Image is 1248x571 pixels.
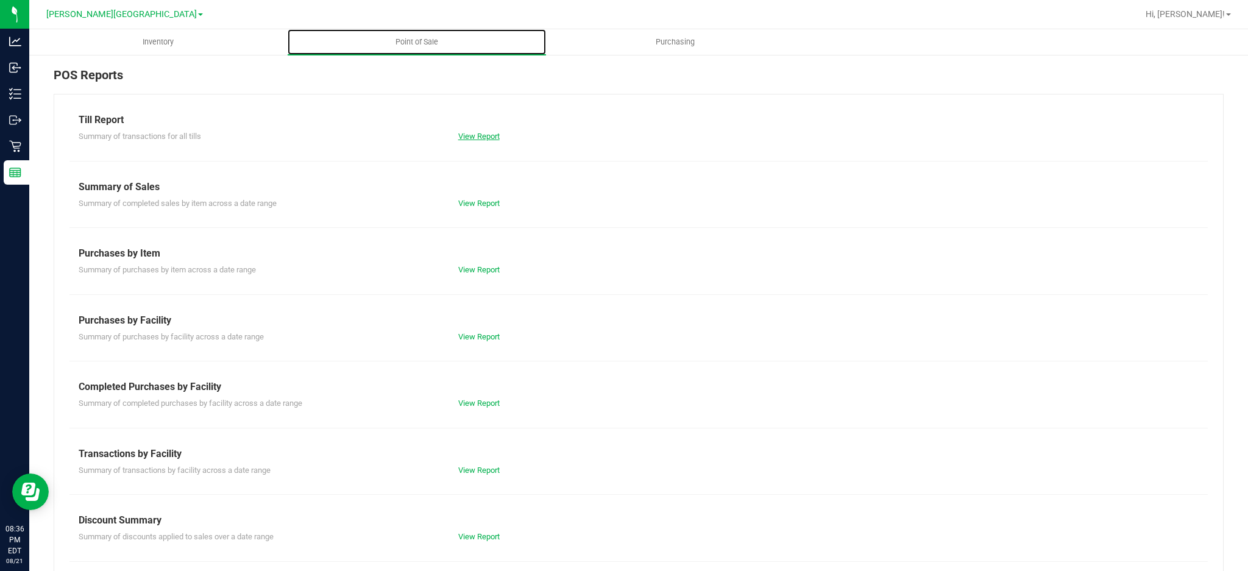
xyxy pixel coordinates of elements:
inline-svg: Analytics [9,35,21,48]
span: Summary of purchases by item across a date range [79,265,256,274]
div: Summary of Sales [79,180,1199,194]
iframe: Resource center [12,473,49,510]
span: Summary of completed sales by item across a date range [79,199,277,208]
a: View Report [458,399,500,408]
span: Inventory [126,37,190,48]
span: Summary of purchases by facility across a date range [79,332,264,341]
inline-svg: Retail [9,140,21,152]
inline-svg: Outbound [9,114,21,126]
div: Transactions by Facility [79,447,1199,461]
span: Summary of transactions for all tills [79,132,201,141]
span: Summary of discounts applied to sales over a date range [79,532,274,541]
inline-svg: Inventory [9,88,21,100]
div: Discount Summary [79,513,1199,528]
a: View Report [458,532,500,541]
a: View Report [458,132,500,141]
span: Summary of transactions by facility across a date range [79,466,271,475]
a: Inventory [29,29,288,55]
span: Purchasing [639,37,711,48]
div: Purchases by Facility [79,313,1199,328]
a: View Report [458,199,500,208]
span: Summary of completed purchases by facility across a date range [79,399,302,408]
span: Point of Sale [379,37,455,48]
a: Point of Sale [288,29,546,55]
span: Hi, [PERSON_NAME]! [1146,9,1225,19]
div: Till Report [79,113,1199,127]
div: Completed Purchases by Facility [79,380,1199,394]
a: View Report [458,332,500,341]
p: 08:36 PM EDT [5,523,24,556]
div: POS Reports [54,66,1224,94]
a: Purchasing [546,29,804,55]
span: [PERSON_NAME][GEOGRAPHIC_DATA] [46,9,197,20]
div: Purchases by Item [79,246,1199,261]
a: View Report [458,466,500,475]
p: 08/21 [5,556,24,566]
inline-svg: Reports [9,166,21,179]
a: View Report [458,265,500,274]
inline-svg: Inbound [9,62,21,74]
